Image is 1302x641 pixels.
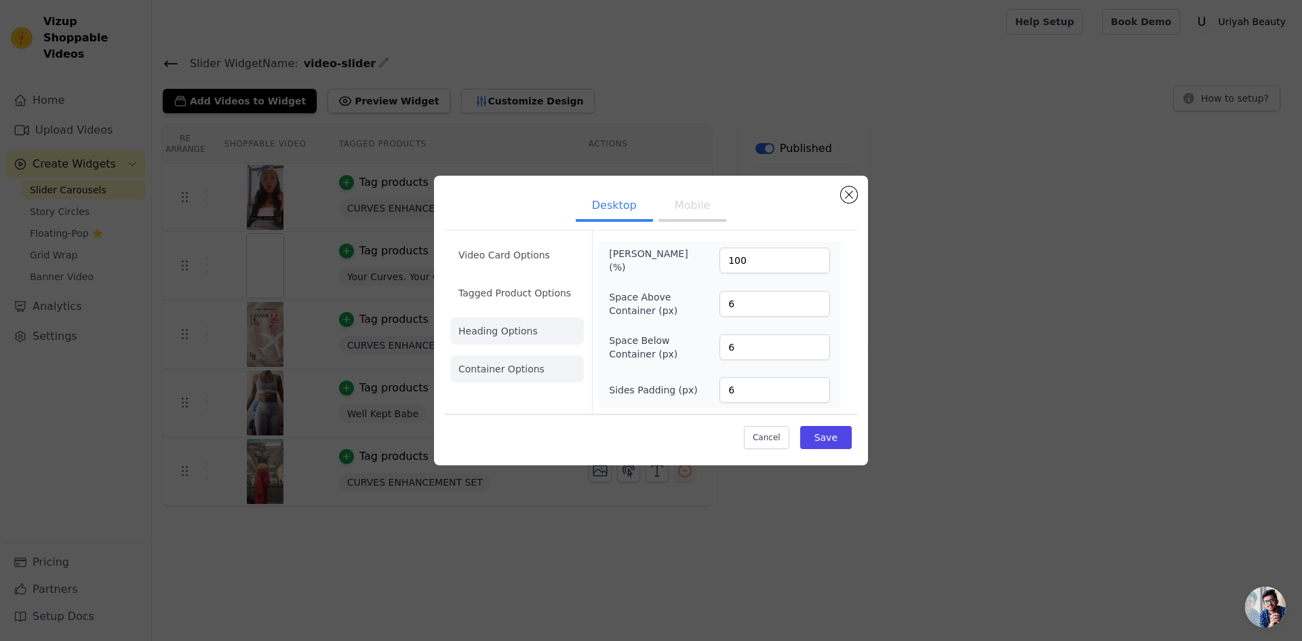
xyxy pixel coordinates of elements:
div: Open chat [1245,587,1286,627]
li: Heading Options [450,317,584,345]
label: Space Above Container (px) [609,290,683,317]
li: Container Options [450,355,584,383]
button: Cancel [744,426,789,449]
button: Close modal [841,187,857,203]
li: Tagged Product Options [450,279,584,307]
label: Sides Padding (px) [609,383,697,397]
button: Desktop [576,192,653,222]
label: [PERSON_NAME] (%) [609,247,683,274]
button: Mobile [658,192,726,222]
button: Save [800,426,852,449]
label: Space Below Container (px) [609,334,683,361]
li: Video Card Options [450,241,584,269]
